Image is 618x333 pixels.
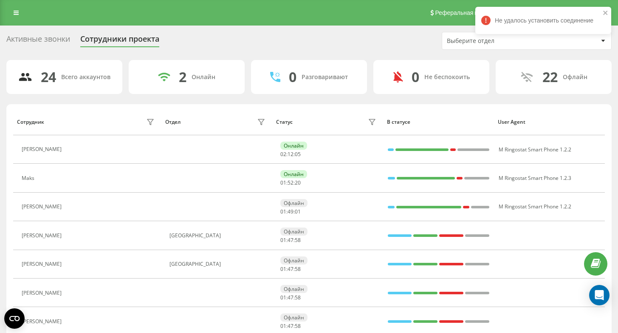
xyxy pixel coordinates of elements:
[280,237,301,243] div: : :
[424,74,470,81] div: Не беспокоить
[169,261,267,267] div: [GEOGRAPHIC_DATA]
[6,34,70,48] div: Активные звонки
[280,236,286,244] span: 01
[447,37,548,45] div: Выберите отдел
[192,74,215,81] div: Онлайн
[288,236,293,244] span: 47
[295,208,301,215] span: 01
[4,308,25,329] button: Open CMP widget
[22,319,64,324] div: [PERSON_NAME]
[280,294,286,301] span: 01
[179,69,186,85] div: 2
[288,294,293,301] span: 47
[412,69,419,85] div: 0
[280,322,286,330] span: 01
[499,174,571,182] span: M Ringostat Smart Phone 1.2.3
[280,285,308,293] div: Офлайн
[499,146,571,153] span: M Ringostat Smart Phone 1.2.2
[280,208,286,215] span: 01
[22,261,64,267] div: [PERSON_NAME]
[280,266,301,272] div: : :
[280,199,308,207] div: Офлайн
[41,69,56,85] div: 24
[295,265,301,273] span: 58
[603,9,609,17] button: close
[499,203,571,210] span: M Ringostat Smart Phone 1.2.2
[288,322,293,330] span: 47
[22,146,64,152] div: [PERSON_NAME]
[589,285,610,305] div: Open Intercom Messenger
[295,294,301,301] span: 58
[288,265,293,273] span: 47
[295,179,301,186] span: 20
[563,74,587,81] div: Офлайн
[280,151,286,158] span: 02
[295,322,301,330] span: 58
[387,119,490,125] div: В статусе
[288,151,293,158] span: 12
[169,233,267,239] div: [GEOGRAPHIC_DATA]
[498,119,601,125] div: User Agent
[288,179,293,186] span: 52
[295,151,301,158] span: 05
[280,228,308,236] div: Офлайн
[280,170,307,178] div: Онлайн
[295,236,301,244] span: 58
[22,233,64,239] div: [PERSON_NAME]
[80,34,159,48] div: Сотрудники проекта
[280,142,307,150] div: Онлайн
[22,204,64,210] div: [PERSON_NAME]
[61,74,110,81] div: Всего аккаунтов
[280,313,308,322] div: Офлайн
[280,180,301,186] div: : :
[289,69,296,85] div: 0
[280,256,308,265] div: Офлайн
[276,119,293,125] div: Статус
[280,179,286,186] span: 01
[475,7,611,34] div: Не удалось установить соединение
[542,69,558,85] div: 22
[280,265,286,273] span: 01
[435,9,505,16] span: Реферальная программа
[165,119,181,125] div: Отдел
[280,209,301,215] div: : :
[22,175,37,181] div: Maks
[280,295,301,301] div: : :
[22,290,64,296] div: [PERSON_NAME]
[302,74,348,81] div: Разговаривают
[288,208,293,215] span: 49
[280,323,301,329] div: : :
[17,119,44,125] div: Сотрудник
[280,151,301,157] div: : :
